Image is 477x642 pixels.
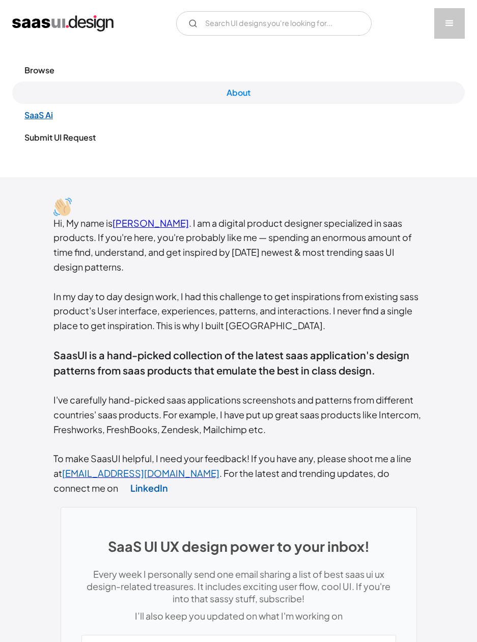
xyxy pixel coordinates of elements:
[176,11,372,36] form: Email Form
[12,82,465,104] a: About
[12,104,465,126] a: SaaS Ai
[12,59,465,82] a: Browse
[12,126,465,149] a: Submit UI Request
[434,8,465,39] div: menu
[176,11,372,36] input: Search UI designs you're looking for...
[12,15,114,32] a: home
